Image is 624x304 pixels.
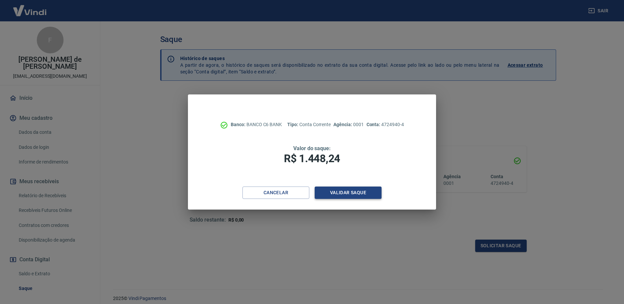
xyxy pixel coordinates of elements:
p: BANCO C6 BANK [231,121,282,128]
span: Agência: [333,122,353,127]
span: Tipo: [287,122,299,127]
p: Conta Corrente [287,121,331,128]
p: 4724940-4 [367,121,404,128]
span: Banco: [231,122,246,127]
span: Conta: [367,122,382,127]
span: Valor do saque: [293,145,331,151]
button: Cancelar [242,187,309,199]
button: Validar saque [315,187,382,199]
span: R$ 1.448,24 [284,152,340,165]
p: 0001 [333,121,363,128]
